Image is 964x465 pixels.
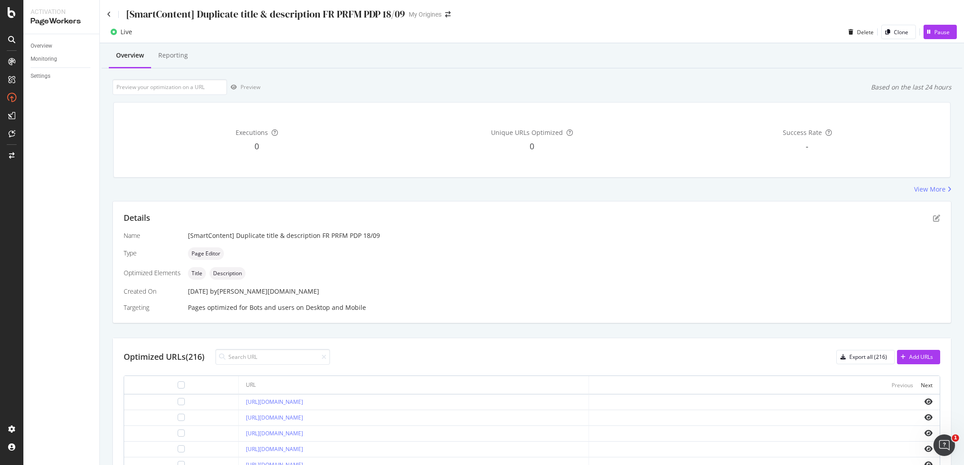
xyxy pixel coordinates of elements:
[210,267,245,280] div: neutral label
[924,445,933,452] i: eye
[246,381,256,389] div: URL
[188,287,940,296] div: [DATE]
[188,247,224,260] div: neutral label
[124,249,181,258] div: Type
[124,303,181,312] div: Targeting
[857,28,874,36] div: Delete
[409,10,442,19] div: My Origines
[445,11,451,18] div: arrow-right-arrow-left
[845,25,874,39] button: Delete
[921,381,933,389] div: Next
[124,351,205,363] div: Optimized URLs (216)
[924,25,957,39] button: Pause
[31,72,93,81] a: Settings
[924,398,933,405] i: eye
[192,251,220,256] span: Page Editor
[909,353,933,361] div: Add URLs
[158,51,188,60] div: Reporting
[31,54,93,64] a: Monitoring
[914,185,951,194] a: View More
[124,212,150,224] div: Details
[871,83,951,92] div: Based on the last 24 hours
[933,434,955,456] iframe: Intercom live chat
[921,380,933,390] button: Next
[892,380,913,390] button: Previous
[188,303,940,312] div: Pages optimized for on
[31,16,92,27] div: PageWorkers
[124,231,181,240] div: Name
[31,7,92,16] div: Activation
[924,414,933,421] i: eye
[246,414,303,421] a: [URL][DOMAIN_NAME]
[188,231,940,240] div: [SmartContent] Duplicate title & description FR PRFM PDP 18/09
[213,271,242,276] span: Description
[124,287,181,296] div: Created On
[491,128,563,137] span: Unique URLs Optimized
[107,11,111,18] a: Click to go back
[933,215,940,222] div: pen-to-square
[227,80,260,94] button: Preview
[306,303,366,312] div: Desktop and Mobile
[31,54,57,64] div: Monitoring
[892,381,913,389] div: Previous
[246,398,303,406] a: [URL][DOMAIN_NAME]
[881,25,916,39] button: Clone
[31,41,93,51] a: Overview
[126,7,405,21] div: [SmartContent] Duplicate title & description FR PRFM PDP 18/09
[192,271,202,276] span: Title
[210,287,319,296] div: by [PERSON_NAME][DOMAIN_NAME]
[188,267,206,280] div: neutral label
[254,141,259,152] span: 0
[215,349,330,365] input: Search URL
[934,28,950,36] div: Pause
[31,72,50,81] div: Settings
[806,141,808,152] span: -
[246,445,303,453] a: [URL][DOMAIN_NAME]
[894,28,908,36] div: Clone
[250,303,295,312] div: Bots and users
[116,51,144,60] div: Overview
[530,141,534,152] span: 0
[236,128,268,137] span: Executions
[914,185,946,194] div: View More
[897,350,940,364] button: Add URLs
[246,429,303,437] a: [URL][DOMAIN_NAME]
[31,41,52,51] div: Overview
[124,268,181,277] div: Optimized Elements
[849,353,887,361] div: Export all (216)
[783,128,822,137] span: Success Rate
[924,429,933,437] i: eye
[952,434,959,442] span: 1
[112,79,227,95] input: Preview your optimization on a URL
[241,83,260,91] div: Preview
[836,350,895,364] button: Export all (216)
[120,27,132,36] div: Live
